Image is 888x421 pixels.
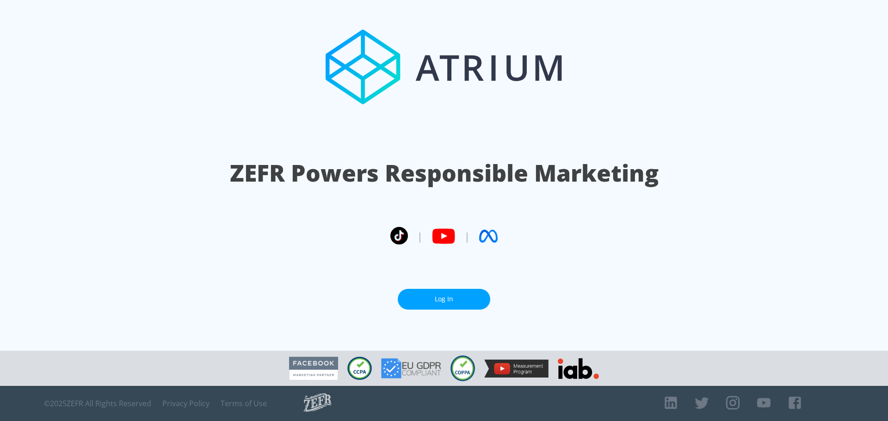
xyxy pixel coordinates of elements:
span: | [464,229,470,243]
a: Terms of Use [221,399,267,408]
img: YouTube Measurement Program [484,360,549,378]
a: Privacy Policy [162,399,210,408]
h1: ZEFR Powers Responsible Marketing [230,157,659,189]
a: Log In [398,289,490,310]
img: COPPA Compliant [450,355,475,381]
span: © 2025 ZEFR All Rights Reserved [44,399,151,408]
span: | [417,229,423,243]
img: GDPR Compliant [381,358,441,378]
img: IAB [558,358,599,379]
img: Facebook Marketing Partner [289,357,338,380]
img: CCPA Compliant [347,357,372,380]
